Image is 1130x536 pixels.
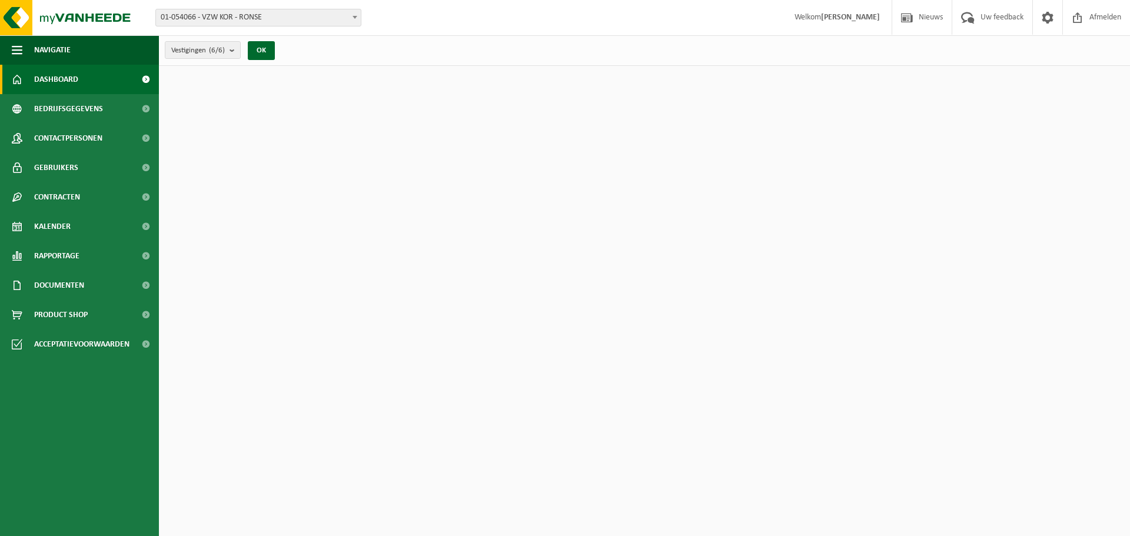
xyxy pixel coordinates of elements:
[165,41,241,59] button: Vestigingen(6/6)
[34,65,78,94] span: Dashboard
[34,271,84,300] span: Documenten
[34,241,79,271] span: Rapportage
[821,13,880,22] strong: [PERSON_NAME]
[155,9,361,26] span: 01-054066 - VZW KOR - RONSE
[34,329,129,359] span: Acceptatievoorwaarden
[34,94,103,124] span: Bedrijfsgegevens
[34,35,71,65] span: Navigatie
[34,124,102,153] span: Contactpersonen
[171,42,225,59] span: Vestigingen
[34,182,80,212] span: Contracten
[156,9,361,26] span: 01-054066 - VZW KOR - RONSE
[34,300,88,329] span: Product Shop
[209,46,225,54] count: (6/6)
[34,153,78,182] span: Gebruikers
[248,41,275,60] button: OK
[34,212,71,241] span: Kalender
